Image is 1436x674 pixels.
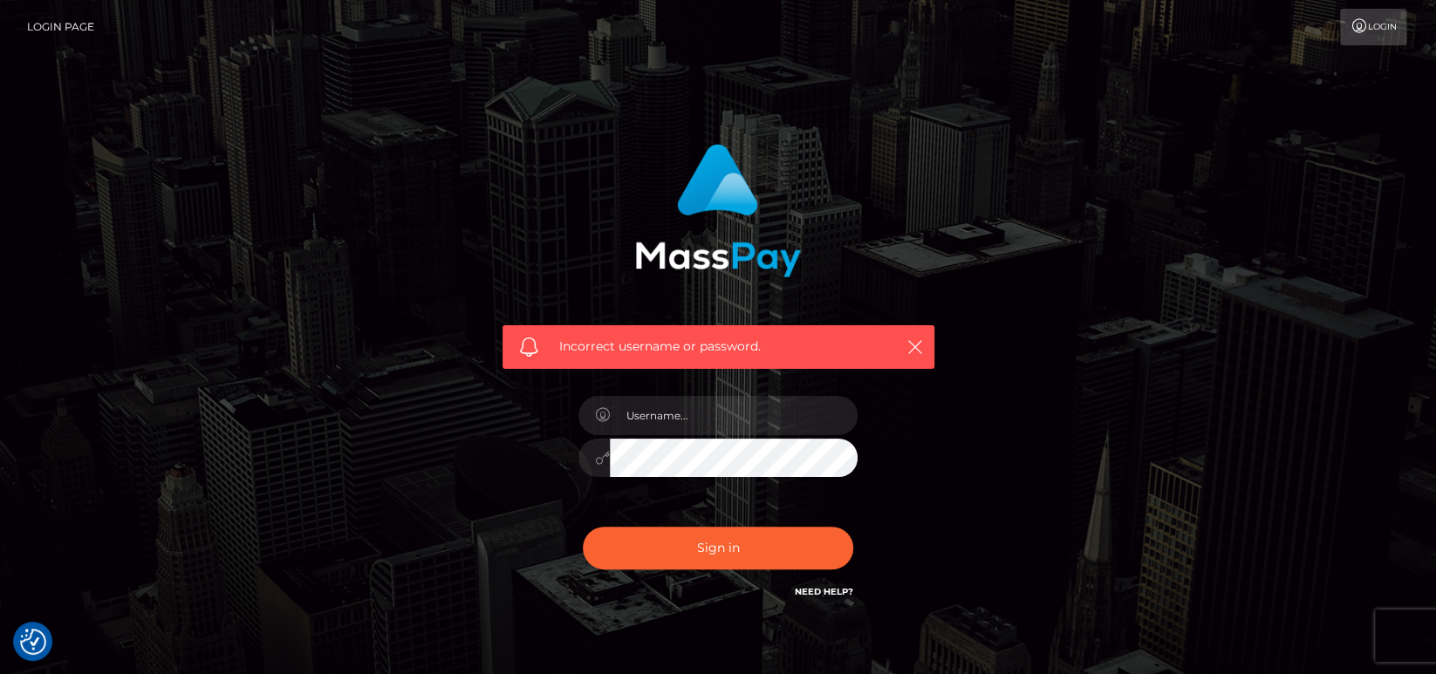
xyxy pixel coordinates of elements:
a: Login Page [27,9,94,45]
img: MassPay Login [635,144,801,277]
button: Consent Preferences [20,629,46,655]
button: Sign in [583,527,853,569]
img: Revisit consent button [20,629,46,655]
a: Login [1340,9,1406,45]
span: Incorrect username or password. [559,337,878,356]
input: Username... [610,396,858,435]
a: Need Help? [795,586,853,597]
